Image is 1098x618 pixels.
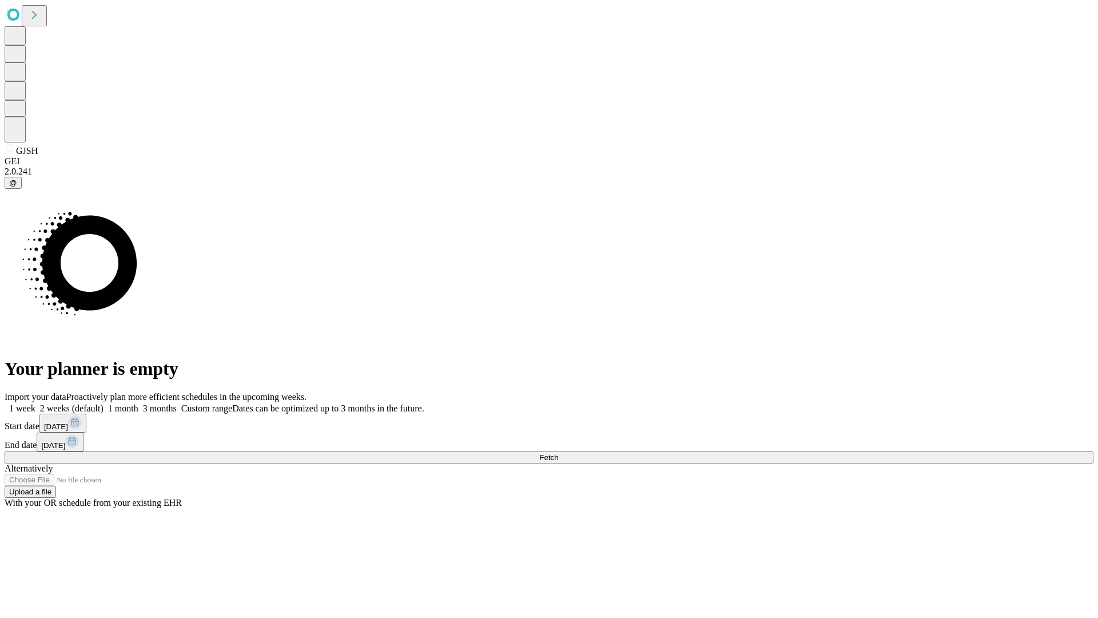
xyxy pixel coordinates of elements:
span: Fetch [539,453,558,462]
span: Dates can be optimized up to 3 months in the future. [232,403,424,413]
h1: Your planner is empty [5,358,1093,379]
div: GEI [5,156,1093,167]
div: End date [5,433,1093,451]
button: [DATE] [37,433,83,451]
span: 2 weeks (default) [40,403,104,413]
span: Proactively plan more efficient schedules in the upcoming weeks. [66,392,307,402]
button: Fetch [5,451,1093,463]
button: [DATE] [39,414,86,433]
span: Import your data [5,392,66,402]
span: Custom range [181,403,232,413]
span: 3 months [143,403,177,413]
span: GJSH [16,146,38,156]
span: 1 month [108,403,138,413]
span: [DATE] [41,441,65,450]
span: With your OR schedule from your existing EHR [5,498,182,508]
button: @ [5,177,22,189]
div: Start date [5,414,1093,433]
span: @ [9,179,17,187]
div: 2.0.241 [5,167,1093,177]
button: Upload a file [5,486,56,498]
span: Alternatively [5,463,53,473]
span: 1 week [9,403,35,413]
span: [DATE] [44,422,68,431]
